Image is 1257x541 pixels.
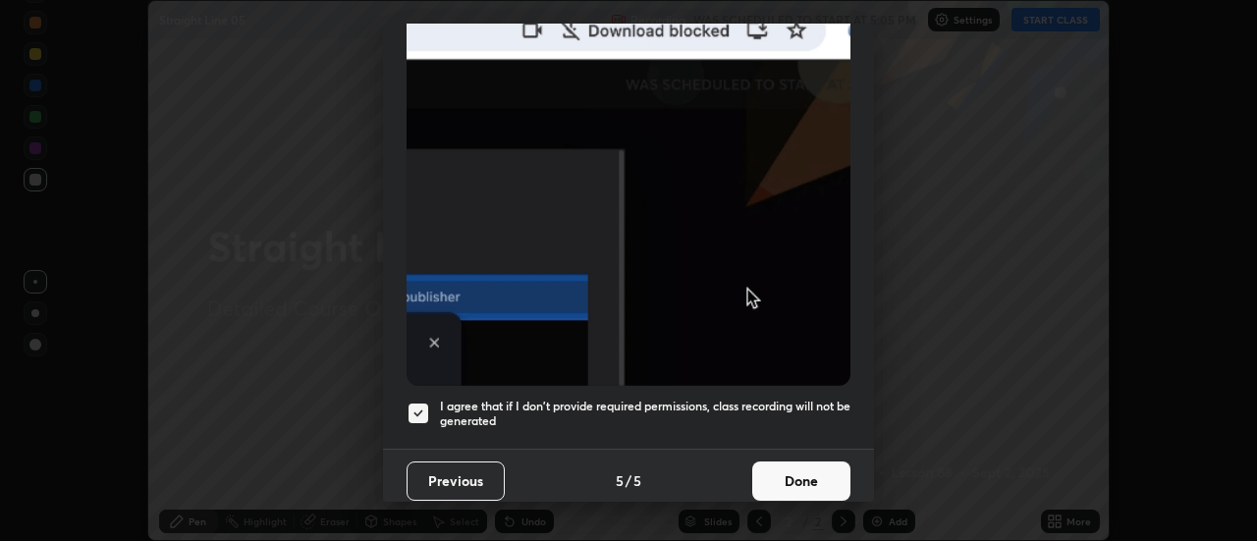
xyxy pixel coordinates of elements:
h4: 5 [633,470,641,491]
button: Previous [407,461,505,501]
h4: 5 [616,470,624,491]
h4: / [626,470,631,491]
button: Done [752,461,850,501]
h5: I agree that if I don't provide required permissions, class recording will not be generated [440,399,850,429]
